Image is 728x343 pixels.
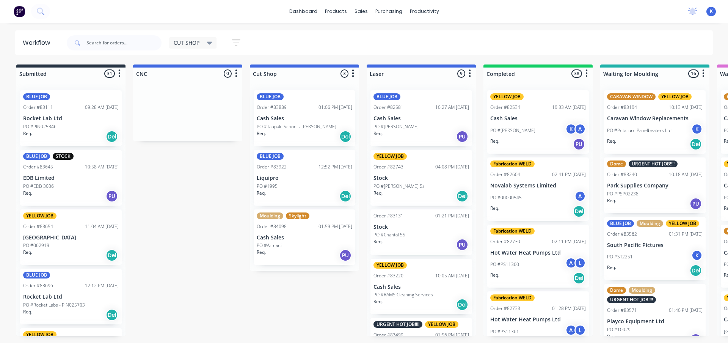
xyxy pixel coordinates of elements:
[490,205,499,212] p: Req.
[607,318,703,325] p: Playco Equipment Ltd
[321,6,351,17] div: products
[373,115,469,122] p: Cash Sales
[86,35,162,50] input: Search for orders...
[23,308,32,315] p: Req.
[23,123,56,130] p: PO #PIN025346
[106,131,118,143] div: Del
[106,309,118,321] div: Del
[690,198,702,210] div: PU
[607,296,656,303] div: URGENT HOT JOB!!!!
[85,164,119,170] div: 10:58 AM [DATE]
[373,284,469,290] p: Cash Sales
[23,153,50,160] div: BLUE JOB
[456,131,468,143] div: PU
[373,238,383,245] p: Req.
[604,90,706,154] div: CARAVAN WINDOWYELLOW JOBOrder #8310410:13 AM [DATE]Caravan Window ReplacementsPO #Putaruru Panelb...
[574,190,586,202] div: A
[257,190,266,197] p: Req.
[254,150,355,206] div: BLUE JOBOrder #8392212:52 PM [DATE]LiquiproPO #1995Req.Del
[607,104,637,111] div: Order #83104
[23,190,32,197] p: Req.
[23,175,119,181] p: EDB Limited
[490,316,586,323] p: Hot Water Heat Pumps Ltd
[552,238,586,245] div: 02:11 PM [DATE]
[565,257,577,269] div: A
[373,153,407,160] div: YELLOW JOB
[490,138,499,145] p: Req.
[490,261,519,268] p: PO #PS11360
[425,321,458,328] div: YELLOW JOB
[257,242,282,249] p: PO #Armani
[573,138,585,150] div: PU
[23,38,54,47] div: Workflow
[373,231,405,238] p: PO #Chantal 5S
[406,6,443,17] div: productivity
[373,224,469,230] p: Stock
[351,6,372,17] div: sales
[257,164,287,170] div: Order #83922
[456,239,468,251] div: PU
[23,302,85,308] p: PO #Rocket Labs - PIN025703
[607,326,631,333] p: PO #10029
[607,127,672,134] p: PO #Putaruru Panelbeaters Ltd
[490,228,535,234] div: Fabrication WELD
[710,8,713,15] span: K
[23,282,53,289] div: Order #83696
[20,150,122,206] div: BLUE JOBSTOCKOrder #8364510:58 AM [DATE]EDB LimitedPO #EDB 3006Req.PU
[85,104,119,111] div: 09:28 AM [DATE]
[607,220,634,227] div: BLUE JOB
[629,287,655,294] div: Moulding
[490,250,586,256] p: Hot Water Heat Pumps Ltd
[373,332,403,338] div: Order #83499
[604,157,706,213] div: DomeURGENT HOT JOB!!!!Order #8324010:18 AM [DATE]Park Supplies CompanyPO #PSP02238Req.PU
[574,123,586,135] div: A
[490,183,586,189] p: Novalab Systems Limited
[607,138,616,145] p: Req.
[690,264,702,277] div: Del
[637,220,663,227] div: Moulding
[490,305,520,312] div: Order #82733
[257,223,287,230] div: Order #84098
[490,194,522,201] p: PO #00000545
[607,160,626,167] div: Dome
[339,131,351,143] div: Del
[490,238,520,245] div: Order #82730
[669,171,703,178] div: 10:18 AM [DATE]
[607,115,703,122] p: Caravan Window Replacements
[435,104,469,111] div: 10:27 AM [DATE]
[487,157,589,221] div: Fabrication WELDOrder #8260402:41 PM [DATE]Novalab Systems LimitedPO #00000545AReq.Del
[691,250,703,261] div: K
[607,242,703,249] p: South Pacific Pictures
[373,104,403,111] div: Order #82581
[106,249,118,261] div: Del
[257,234,352,241] p: Cash Sales
[20,209,122,265] div: YELLOW JOBOrder #8365411:04 AM [DATE][GEOGRAPHIC_DATA]PO #062919Req.Del
[373,123,419,130] p: PO #[PERSON_NAME]
[607,307,637,314] div: Order #83571
[490,328,519,335] p: PO #PS11361
[691,123,703,135] div: K
[690,138,702,150] div: Del
[23,164,53,170] div: Order #83645
[373,212,403,219] div: Order #83131
[607,287,626,294] div: Dome
[552,104,586,111] div: 10:33 AM [DATE]
[607,197,616,204] p: Req.
[257,153,284,160] div: BLUE JOB
[373,321,422,328] div: URGENT HOT JOB!!!!
[607,333,616,340] p: Req.
[373,93,400,100] div: BLUE JOB
[490,127,535,134] p: PO #[PERSON_NAME]
[607,190,639,197] p: PO #PSP02238
[607,171,637,178] div: Order #83240
[23,212,56,219] div: YELLOW JOB
[85,282,119,289] div: 12:12 PM [DATE]
[490,104,520,111] div: Order #82534
[372,6,406,17] div: purchasing
[370,259,472,315] div: YELLOW JOBOrder #8322010:05 AM [DATE]Cash SalesPO #RAMS Cleaning ServicesReq.Del
[490,93,524,100] div: YELLOW JOB
[607,93,656,100] div: CARAVAN WINDOW
[85,223,119,230] div: 11:04 AM [DATE]
[257,212,283,219] div: Moulding
[254,90,355,146] div: BLUE JOBOrder #8388901:06 PM [DATE]Cash SalesPO #Taupaki School - [PERSON_NAME]Req.Del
